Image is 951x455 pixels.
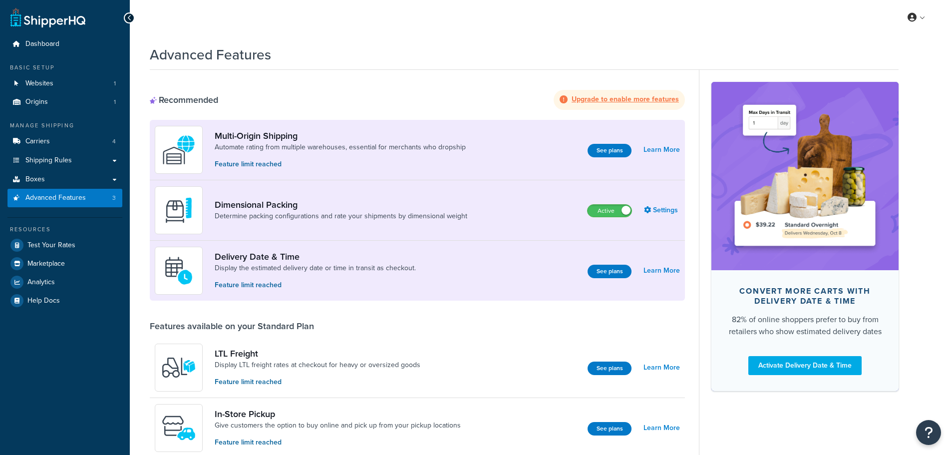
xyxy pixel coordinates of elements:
[215,251,416,262] a: Delivery Date & Time
[7,35,122,53] a: Dashboard
[215,263,416,273] a: Display the estimated delivery date or time in transit as checkout.
[215,377,420,388] p: Feature limit reached
[161,350,196,385] img: y79ZsPf0fXUFUhFXDzUgf+ktZg5F2+ohG75+v3d2s1D9TjoU8PiyCIluIjV41seZevKCRuEjTPPOKHJsQcmKCXGdfprl3L4q7...
[215,142,466,152] a: Automate rating from multiple warehouses, essential for merchants who dropship
[25,175,45,184] span: Boxes
[25,79,53,88] span: Websites
[25,40,59,48] span: Dashboard
[643,361,680,375] a: Learn More
[215,421,461,431] a: Give customers the option to buy online and pick up from your pickup locations
[916,420,941,445] button: Open Resource Center
[727,286,883,306] div: Convert more carts with delivery date & time
[7,74,122,93] li: Websites
[215,159,466,170] p: Feature limit reached
[112,194,116,202] span: 3
[25,156,72,165] span: Shipping Rules
[215,130,466,141] a: Multi-Origin Shipping
[643,264,680,278] a: Learn More
[7,63,122,72] div: Basic Setup
[7,189,122,207] li: Advanced Features
[150,94,218,105] div: Recommended
[7,273,122,291] a: Analytics
[7,74,122,93] a: Websites1
[215,409,461,420] a: In-Store Pickup
[27,278,55,287] span: Analytics
[161,193,196,228] img: DTVBYsAAAAAASUVORK5CYII=
[112,137,116,146] span: 4
[588,265,632,278] a: See plans
[25,137,50,146] span: Carriers
[215,348,420,359] a: LTL Freight
[25,98,48,106] span: Origins
[215,360,420,370] a: Display LTL freight rates at checkout for heavy or oversized goods
[7,132,122,151] a: Carriers4
[7,225,122,234] div: Resources
[7,93,122,111] a: Origins1
[161,132,196,167] img: WatD5o0RtDAAAAAElFTkSuQmCC
[215,211,467,221] a: Determine packing configurations and rate your shipments by dimensional weight
[215,437,461,448] p: Feature limit reached
[588,422,632,436] a: See plans
[726,97,884,255] img: feature-image-ddt-36eae7f7280da8017bfb280eaccd9c446f90b1fe08728e4019434db127062ab4.png
[114,98,116,106] span: 1
[27,241,75,250] span: Test Your Rates
[150,321,314,332] div: Features available on your Standard Plan
[643,143,680,157] a: Learn More
[150,45,271,64] h1: Advanced Features
[7,236,122,254] a: Test Your Rates
[7,151,122,170] a: Shipping Rules
[7,255,122,273] a: Marketplace
[644,203,680,217] a: Settings
[161,411,196,446] img: wfgcfpwTIucLEAAAAASUVORK5CYII=
[161,253,196,288] img: gfkeb5ejjkALwAAAABJRU5ErkJggg==
[7,132,122,151] li: Carriers
[7,189,122,207] a: Advanced Features3
[215,199,467,210] a: Dimensional Packing
[727,314,883,338] div: 82% of online shoppers prefer to buy from retailers who show estimated delivery dates
[27,297,60,305] span: Help Docs
[27,260,65,268] span: Marketplace
[114,79,116,88] span: 1
[7,121,122,130] div: Manage Shipping
[7,292,122,310] a: Help Docs
[643,421,680,435] a: Learn More
[588,362,632,375] a: See plans
[7,170,122,189] a: Boxes
[588,144,632,157] a: See plans
[25,194,86,202] span: Advanced Features
[7,93,122,111] li: Origins
[588,205,632,217] label: Active
[572,94,679,104] strong: Upgrade to enable more features
[215,280,416,291] p: Feature limit reached
[748,356,862,375] a: Activate Delivery Date & Time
